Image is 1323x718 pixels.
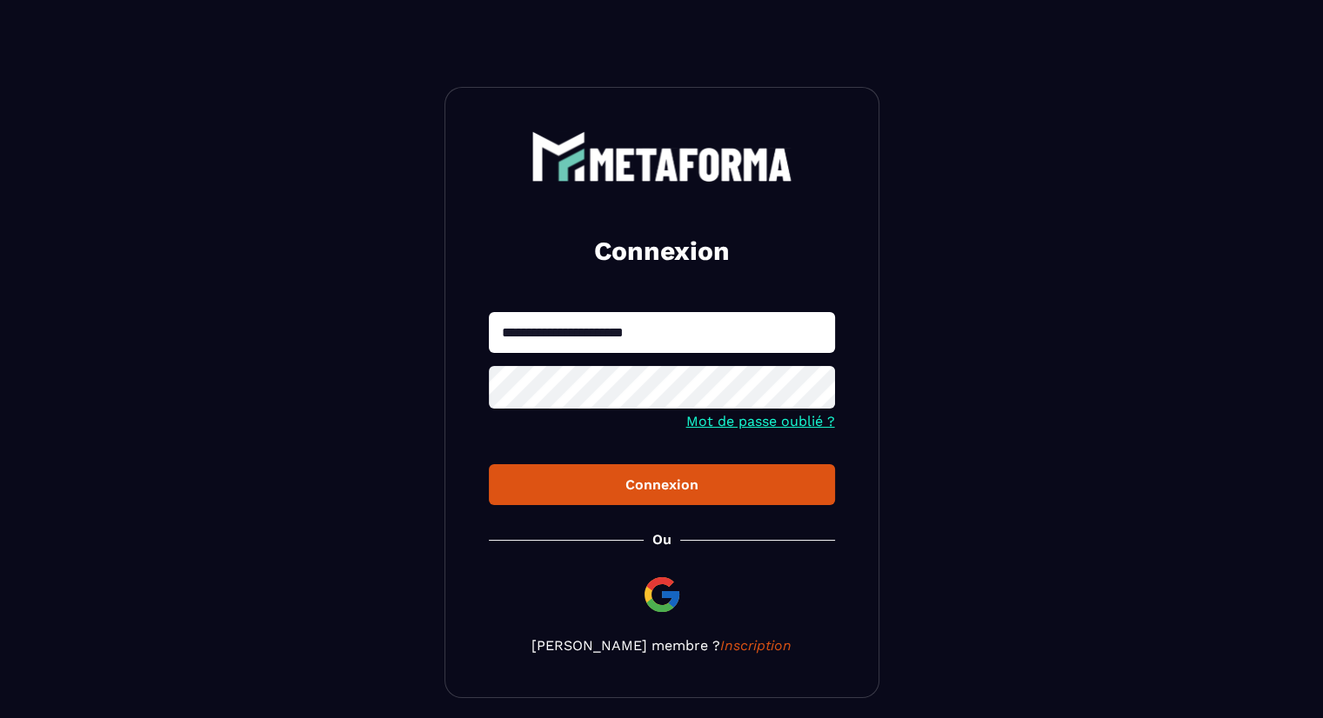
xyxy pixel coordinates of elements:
[531,131,792,182] img: logo
[489,637,835,654] p: [PERSON_NAME] membre ?
[489,464,835,505] button: Connexion
[503,476,821,493] div: Connexion
[720,637,792,654] a: Inscription
[641,574,683,615] img: google
[652,531,672,548] p: Ou
[489,131,835,182] a: logo
[510,234,814,269] h2: Connexion
[686,413,835,429] a: Mot de passe oublié ?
